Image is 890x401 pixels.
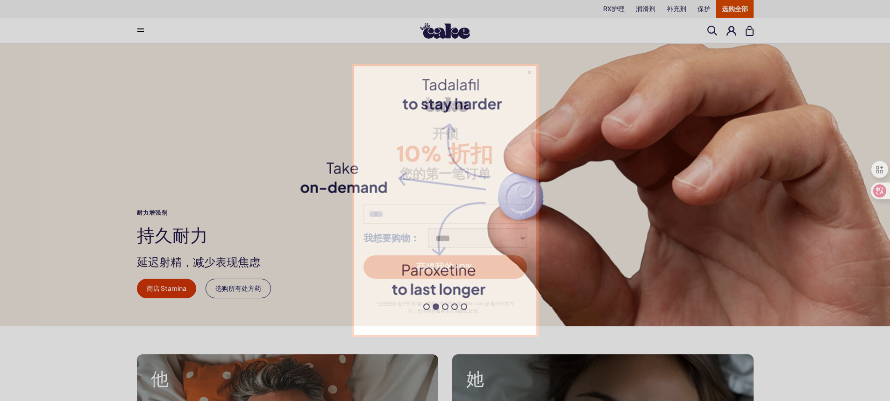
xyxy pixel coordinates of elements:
[527,67,532,77] button: ×
[422,97,469,112] img: 你好蛋糕
[436,308,455,314] a: 服务条款
[363,255,527,279] button: 获得我的 10%
[399,165,491,183] font: 您的第一笔订单
[432,125,458,142] font: 开锁
[397,139,493,169] font: 10% 折扣
[363,232,420,244] font: 我想要购物：
[527,66,532,78] font: ×
[416,261,474,273] font: 获得我的 10%
[455,308,459,314] font: 和
[459,308,478,314] a: 隐私政策
[478,308,483,314] font: 。
[377,301,514,314] font: *提交您的电子邮件地址即表示您同意接收 Hello Cake 的电子邮件简报。您也同意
